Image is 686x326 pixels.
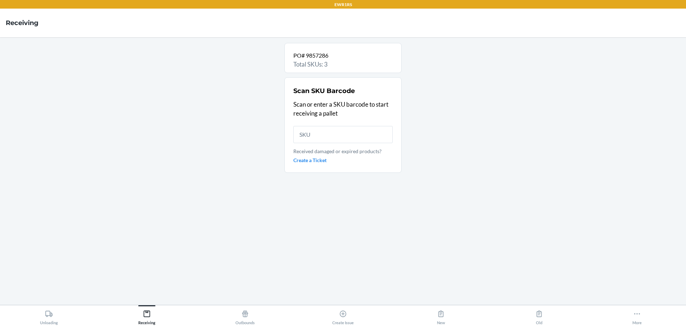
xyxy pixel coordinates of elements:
[6,18,39,28] h4: Receiving
[490,305,588,325] button: Old
[196,305,294,325] button: Outbounds
[293,126,393,143] input: SKU
[293,51,393,60] p: PO# 9857286
[235,307,255,325] div: Outbounds
[98,305,196,325] button: Receiving
[334,1,352,8] p: EWR1RS
[437,307,445,325] div: New
[293,60,393,69] p: Total SKUs: 3
[294,305,392,325] button: Create Issue
[535,307,543,325] div: Old
[293,156,393,164] a: Create a Ticket
[293,147,393,155] p: Received damaged or expired products?
[632,307,642,325] div: More
[293,86,355,96] h2: Scan SKU Barcode
[392,305,490,325] button: New
[588,305,686,325] button: More
[332,307,354,325] div: Create Issue
[138,307,155,325] div: Receiving
[293,100,393,118] p: Scan or enter a SKU barcode to start receiving a pallet
[40,307,58,325] div: Unloading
